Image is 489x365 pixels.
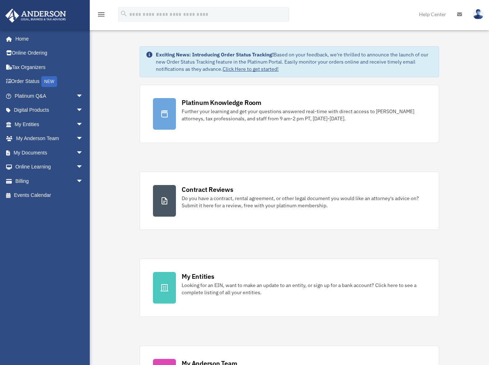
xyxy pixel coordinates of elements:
[5,117,94,131] a: My Entitiesarrow_drop_down
[76,117,90,132] span: arrow_drop_down
[97,13,106,19] a: menu
[156,51,433,73] div: Based on your feedback, we're thrilled to announce the launch of our new Order Status Tracking fe...
[120,10,128,18] i: search
[5,160,94,174] a: Online Learningarrow_drop_down
[140,259,439,317] a: My Entities Looking for an EIN, want to make an update to an entity, or sign up for a bank accoun...
[182,282,426,296] div: Looking for an EIN, want to make an update to an entity, or sign up for a bank account? Click her...
[76,145,90,160] span: arrow_drop_down
[223,66,279,72] a: Click Here to get started!
[156,51,274,58] strong: Exciting News: Introducing Order Status Tracking!
[97,10,106,19] i: menu
[76,89,90,103] span: arrow_drop_down
[76,131,90,146] span: arrow_drop_down
[5,32,90,46] a: Home
[182,185,233,194] div: Contract Reviews
[76,174,90,189] span: arrow_drop_down
[182,272,214,281] div: My Entities
[5,131,94,146] a: My Anderson Teamarrow_drop_down
[5,188,94,203] a: Events Calendar
[76,160,90,175] span: arrow_drop_down
[182,98,261,107] div: Platinum Knowledge Room
[5,46,94,60] a: Online Ordering
[5,174,94,188] a: Billingarrow_drop_down
[3,9,68,23] img: Anderson Advisors Platinum Portal
[473,9,484,19] img: User Pic
[76,103,90,118] span: arrow_drop_down
[182,195,426,209] div: Do you have a contract, rental agreement, or other legal document you would like an attorney's ad...
[5,89,94,103] a: Platinum Q&Aarrow_drop_down
[5,145,94,160] a: My Documentsarrow_drop_down
[41,76,57,87] div: NEW
[140,172,439,230] a: Contract Reviews Do you have a contract, rental agreement, or other legal document you would like...
[5,74,94,89] a: Order StatusNEW
[5,60,94,74] a: Tax Organizers
[182,108,426,122] div: Further your learning and get your questions answered real-time with direct access to [PERSON_NAM...
[5,103,94,117] a: Digital Productsarrow_drop_down
[140,85,439,143] a: Platinum Knowledge Room Further your learning and get your questions answered real-time with dire...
